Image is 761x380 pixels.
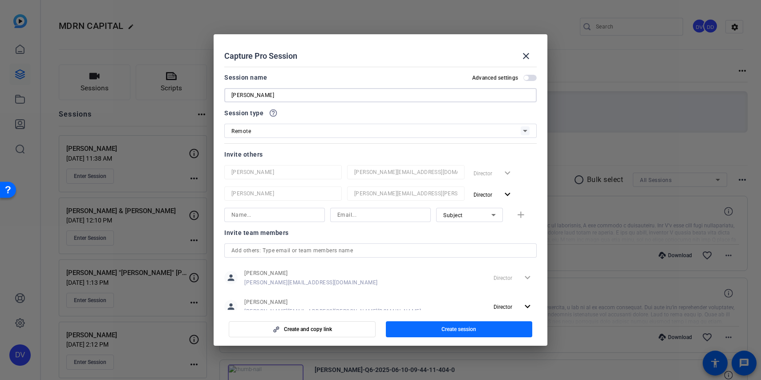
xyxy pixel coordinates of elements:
[441,326,476,333] span: Create session
[231,90,530,101] input: Enter Session Name
[244,279,378,286] span: [PERSON_NAME][EMAIL_ADDRESS][DOMAIN_NAME]
[470,186,517,202] button: Director
[474,192,492,198] span: Director
[521,51,531,61] mat-icon: close
[284,326,332,333] span: Create and copy link
[337,210,424,220] input: Email...
[354,167,457,178] input: Email...
[231,245,530,256] input: Add others: Type email or team members name
[522,301,533,312] mat-icon: expand_more
[224,72,267,83] div: Session name
[231,167,335,178] input: Name...
[231,188,335,199] input: Name...
[490,299,537,315] button: Director
[224,227,537,238] div: Invite team members
[224,45,537,67] div: Capture Pro Session
[244,308,421,315] span: [PERSON_NAME][EMAIL_ADDRESS][PERSON_NAME][DOMAIN_NAME]
[224,300,238,313] mat-icon: person
[269,109,278,117] mat-icon: help_outline
[443,212,463,218] span: Subject
[354,188,457,199] input: Email...
[224,108,263,118] span: Session type
[472,74,518,81] h2: Advanced settings
[494,304,512,310] span: Director
[502,189,513,200] mat-icon: expand_more
[244,270,378,277] span: [PERSON_NAME]
[224,149,537,160] div: Invite others
[244,299,421,306] span: [PERSON_NAME]
[386,321,533,337] button: Create session
[231,210,318,220] input: Name...
[229,321,376,337] button: Create and copy link
[231,128,251,134] span: Remote
[224,271,238,284] mat-icon: person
